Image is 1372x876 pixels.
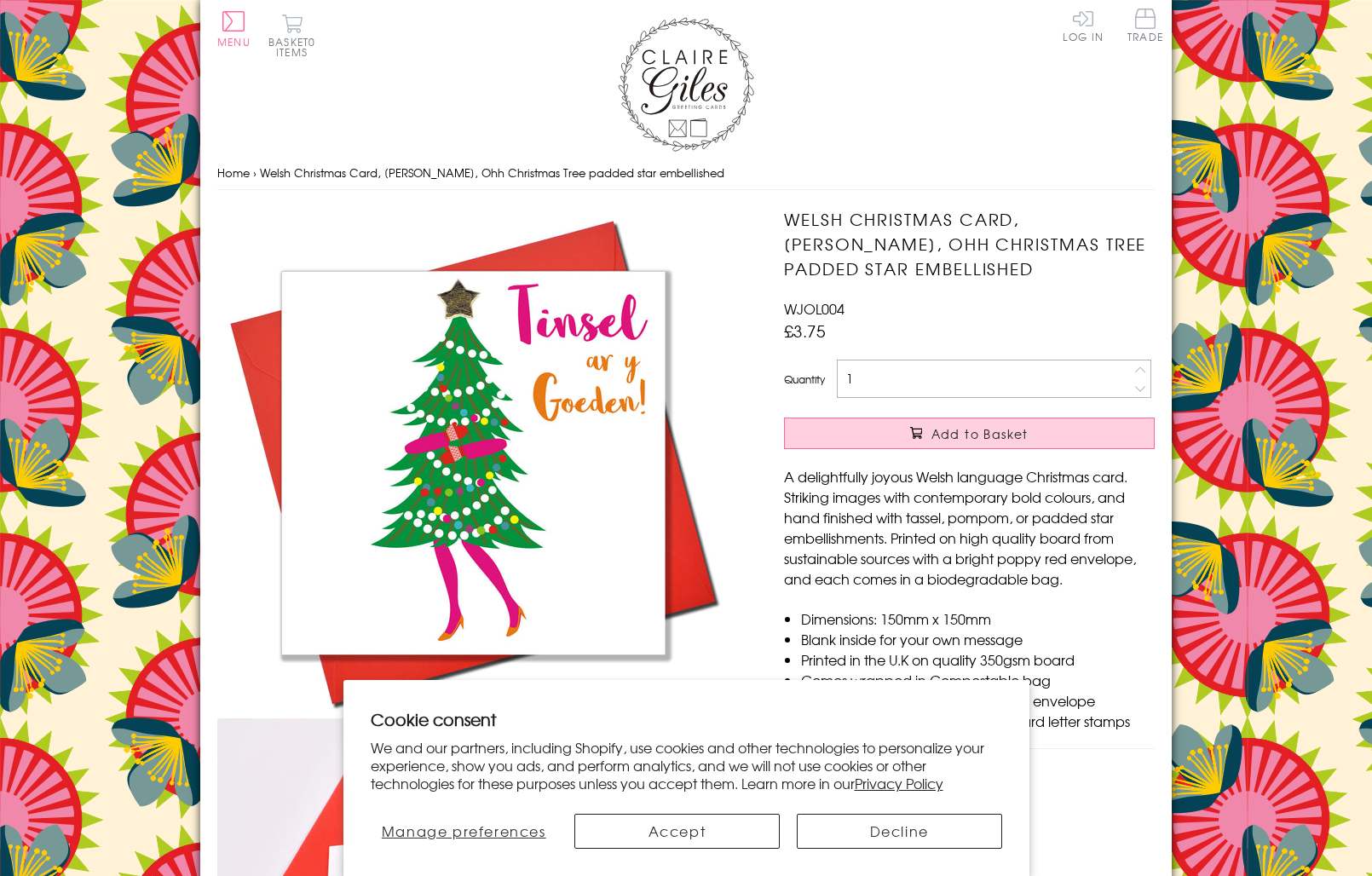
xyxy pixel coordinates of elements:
a: Log In [1063,9,1104,42]
li: Dimensions: 150mm x 150mm [801,608,1155,629]
span: £3.75 [784,319,826,343]
span: Add to Basket [931,425,1029,442]
span: WJOL004 [784,298,845,319]
li: Blank inside for your own message [801,629,1155,649]
span: Manage preferences [382,821,546,841]
img: Claire Giles Greetings Cards [618,17,754,152]
span: Menu [217,34,251,49]
h2: Cookie consent [371,707,1002,731]
button: Decline [797,814,1002,849]
label: Quantity [784,372,825,387]
a: Home [217,164,250,181]
button: Basket0 items [268,14,315,57]
li: Comes wrapped in Compostable bag [801,670,1155,690]
h1: Welsh Christmas Card, [PERSON_NAME], Ohh Christmas Tree padded star embellished [784,207,1155,280]
button: Add to Basket [784,418,1155,449]
span: › [253,164,257,181]
span: Welsh Christmas Card, [PERSON_NAME], Ohh Christmas Tree padded star embellished [260,164,724,181]
p: We and our partners, including Shopify, use cookies and other technologies to personalize your ex... [371,739,1002,792]
button: Accept [574,814,780,849]
nav: breadcrumbs [217,156,1155,191]
li: Printed in the U.K on quality 350gsm board [801,649,1155,670]
button: Manage preferences [370,814,557,849]
a: Trade [1127,9,1163,45]
a: Privacy Policy [855,773,943,793]
p: A delightfully joyous Welsh language Christmas card. Striking images with contemporary bold colou... [784,466,1155,589]
button: Menu [217,11,251,47]
span: 0 items [276,34,315,60]
span: Trade [1127,9,1163,42]
img: Welsh Christmas Card, Nadolig Llawen, Ohh Christmas Tree padded star embellished [217,207,729,718]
